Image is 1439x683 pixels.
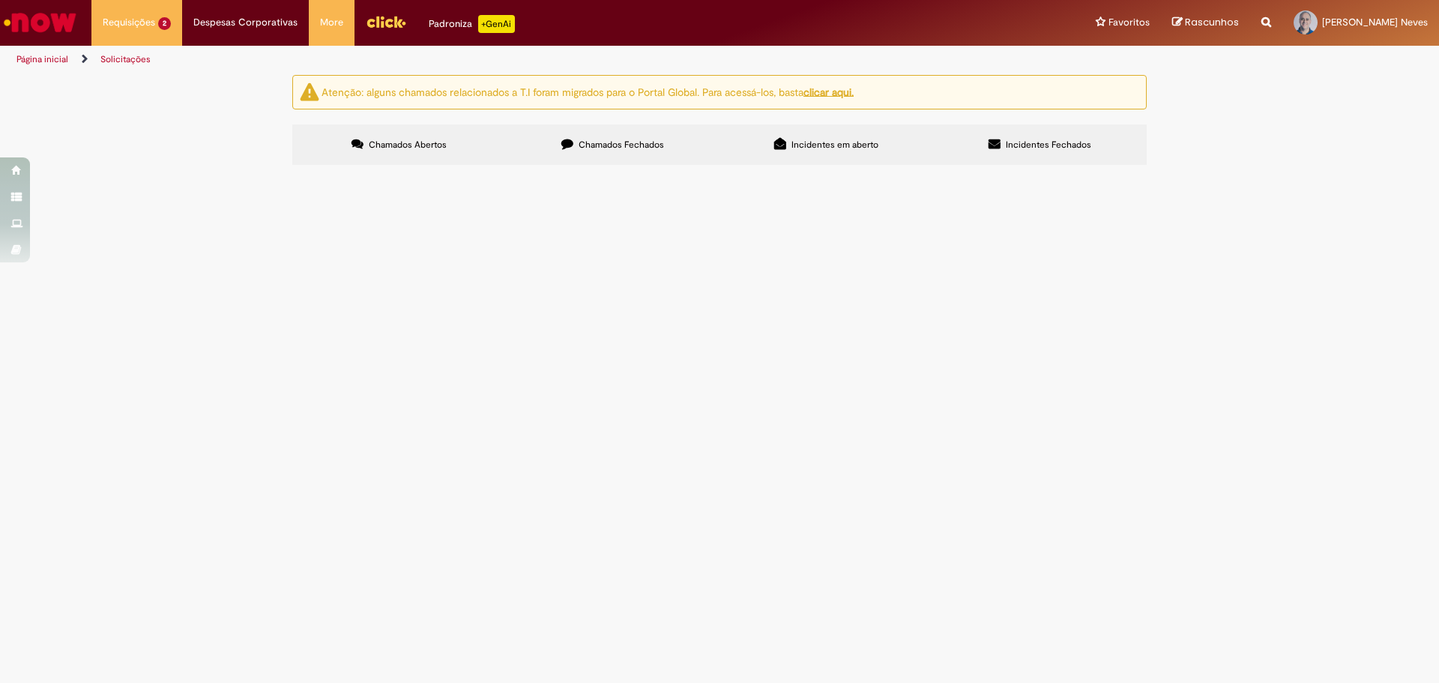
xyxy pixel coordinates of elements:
a: clicar aqui. [803,85,854,98]
div: Padroniza [429,15,515,33]
span: Chamados Fechados [579,139,664,151]
span: Incidentes em aberto [791,139,878,151]
a: Página inicial [16,53,68,65]
span: Requisições [103,15,155,30]
span: Rascunhos [1185,15,1239,29]
a: Solicitações [100,53,151,65]
ul: Trilhas de página [11,46,948,73]
span: Favoritos [1108,15,1150,30]
span: Chamados Abertos [369,139,447,151]
span: Despesas Corporativas [193,15,298,30]
span: 2 [158,17,171,30]
span: More [320,15,343,30]
ng-bind-html: Atenção: alguns chamados relacionados a T.I foram migrados para o Portal Global. Para acessá-los,... [322,85,854,98]
img: ServiceNow [1,7,79,37]
span: Incidentes Fechados [1006,139,1091,151]
p: +GenAi [478,15,515,33]
img: click_logo_yellow_360x200.png [366,10,406,33]
span: [PERSON_NAME] Neves [1322,16,1428,28]
a: Rascunhos [1172,16,1239,30]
